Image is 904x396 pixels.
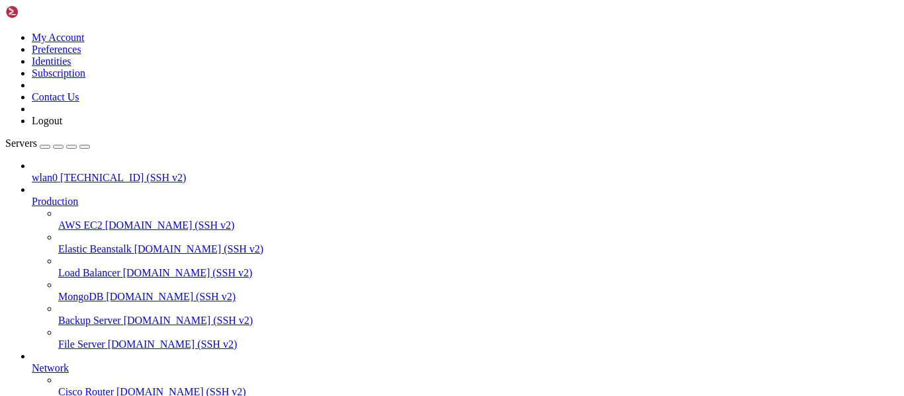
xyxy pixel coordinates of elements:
a: Elastic Beanstalk [DOMAIN_NAME] (SSH v2) [58,243,899,255]
li: AWS EC2 [DOMAIN_NAME] (SSH v2) [58,208,899,231]
span: Servers [5,138,37,149]
span: [DOMAIN_NAME] (SSH v2) [124,315,253,326]
span: File Server [58,338,105,350]
span: MongoDB [58,291,103,302]
a: wlan0 [TECHNICAL_ID] (SSH v2) [32,172,899,184]
a: My Account [32,32,85,43]
span: Production [32,196,78,207]
a: Backup Server [DOMAIN_NAME] (SSH v2) [58,315,899,327]
span: [DOMAIN_NAME] (SSH v2) [123,267,253,278]
li: MongoDB [DOMAIN_NAME] (SSH v2) [58,279,899,303]
span: [DOMAIN_NAME] (SSH v2) [105,219,235,231]
li: Production [32,184,899,350]
span: Load Balancer [58,267,120,278]
span: [DOMAIN_NAME] (SSH v2) [106,291,236,302]
img: Shellngn [5,5,81,19]
span: wlan0 [32,172,58,183]
a: Production [32,196,899,208]
span: [DOMAIN_NAME] (SSH v2) [134,243,264,255]
li: Elastic Beanstalk [DOMAIN_NAME] (SSH v2) [58,231,899,255]
li: wlan0 [TECHNICAL_ID] (SSH v2) [32,160,899,184]
a: Servers [5,138,90,149]
span: [DOMAIN_NAME] (SSH v2) [108,338,238,350]
span: [TECHNICAL_ID] (SSH v2) [60,172,186,183]
a: Logout [32,115,62,126]
a: File Server [DOMAIN_NAME] (SSH v2) [58,338,899,350]
a: Load Balancer [DOMAIN_NAME] (SSH v2) [58,267,899,279]
li: Load Balancer [DOMAIN_NAME] (SSH v2) [58,255,899,279]
a: Network [32,362,899,374]
a: MongoDB [DOMAIN_NAME] (SSH v2) [58,291,899,303]
li: File Server [DOMAIN_NAME] (SSH v2) [58,327,899,350]
a: Subscription [32,67,85,79]
a: Preferences [32,44,81,55]
span: Network [32,362,69,374]
span: AWS EC2 [58,219,103,231]
a: Identities [32,56,71,67]
a: AWS EC2 [DOMAIN_NAME] (SSH v2) [58,219,899,231]
a: Contact Us [32,91,79,102]
span: Elastic Beanstalk [58,243,132,255]
li: Backup Server [DOMAIN_NAME] (SSH v2) [58,303,899,327]
span: Backup Server [58,315,121,326]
